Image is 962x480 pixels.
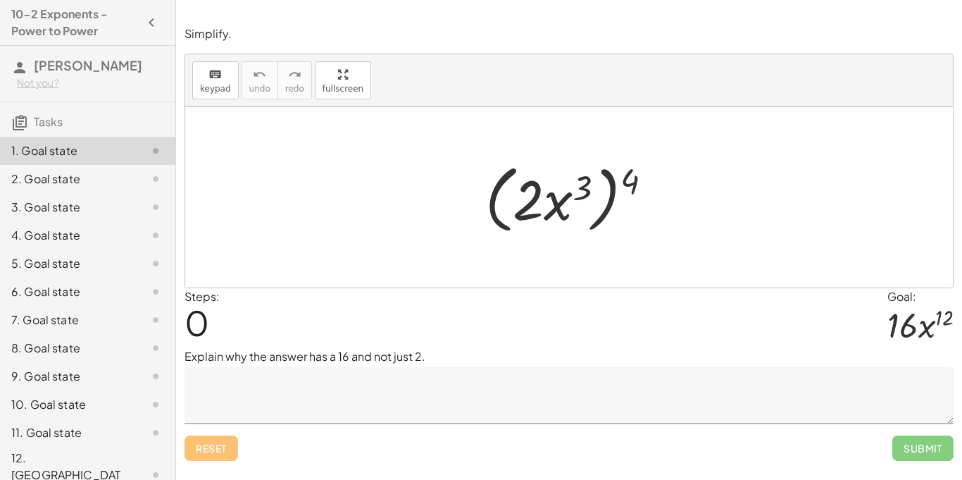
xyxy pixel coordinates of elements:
[11,340,125,357] div: 8. Goal state
[147,142,164,159] i: Task not started.
[11,255,125,272] div: 5. Goal state
[147,227,164,244] i: Task not started.
[11,199,125,216] div: 3. Goal state
[11,227,125,244] div: 4. Goal state
[315,61,371,99] button: fullscreen
[11,171,125,187] div: 2. Goal state
[253,66,266,83] i: undo
[285,84,304,94] span: redo
[887,288,954,305] div: Goal:
[147,312,164,328] i: Task not started.
[147,424,164,441] i: Task not started.
[185,348,954,365] p: Explain why the answer has a 16 and not just 2.
[147,283,164,300] i: Task not started.
[277,61,312,99] button: redoredo
[11,396,125,413] div: 10. Goal state
[288,66,301,83] i: redo
[147,396,164,413] i: Task not started.
[11,142,125,159] div: 1. Goal state
[323,84,363,94] span: fullscreen
[242,61,278,99] button: undoundo
[11,368,125,385] div: 9. Goal state
[147,199,164,216] i: Task not started.
[17,76,164,90] div: Not you?
[192,61,239,99] button: keyboardkeypad
[11,424,125,441] div: 11. Goal state
[147,255,164,272] i: Task not started.
[200,84,231,94] span: keypad
[185,301,209,344] span: 0
[185,289,220,304] label: Steps:
[147,368,164,385] i: Task not started.
[249,84,270,94] span: undo
[147,171,164,187] i: Task not started.
[34,57,142,73] span: [PERSON_NAME]
[185,26,954,42] p: Simplify.
[208,66,222,83] i: keyboard
[147,340,164,357] i: Task not started.
[11,312,125,328] div: 7. Goal state
[11,283,125,300] div: 6. Goal state
[11,6,139,39] h4: 10-2 Exponents - Power to Power
[34,114,63,129] span: Tasks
